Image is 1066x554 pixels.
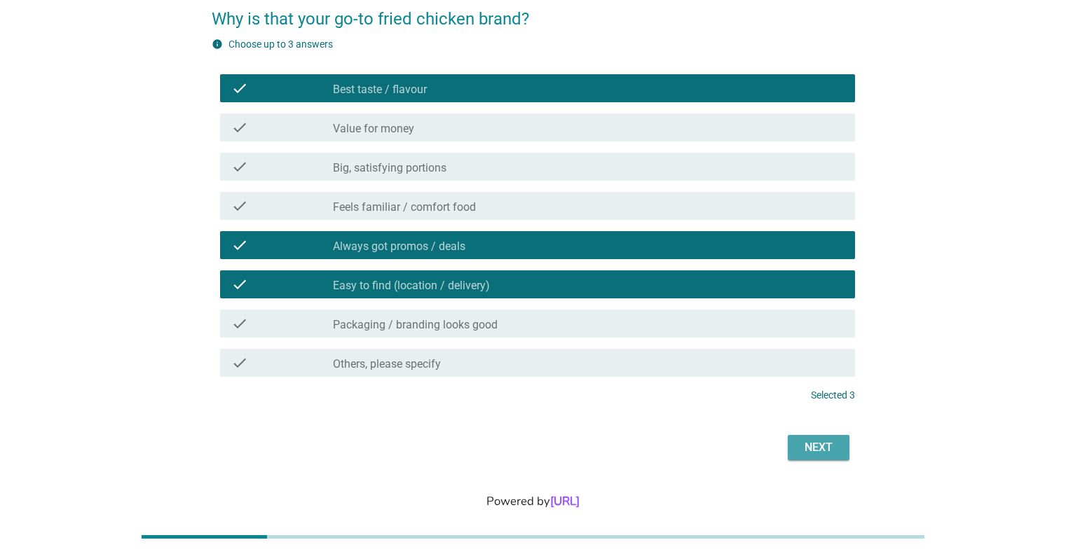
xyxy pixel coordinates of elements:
[231,198,248,214] i: check
[212,39,223,50] i: info
[231,276,248,293] i: check
[333,83,427,97] label: Best taste / flavour
[228,39,333,50] label: Choose up to 3 answers
[333,318,498,332] label: Packaging / branding looks good
[231,119,248,136] i: check
[231,158,248,175] i: check
[231,315,248,332] i: check
[333,122,414,136] label: Value for money
[333,357,441,371] label: Others, please specify
[231,354,248,371] i: check
[333,161,446,175] label: Big, satisfying portions
[799,439,838,456] div: Next
[811,388,855,403] p: Selected 3
[231,80,248,97] i: check
[333,240,465,254] label: Always got promos / deals
[333,200,476,214] label: Feels familiar / comfort food
[550,493,580,509] a: [URL]
[231,237,248,254] i: check
[788,435,849,460] button: Next
[333,279,490,293] label: Easy to find (location / delivery)
[17,492,1049,510] div: Powered by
